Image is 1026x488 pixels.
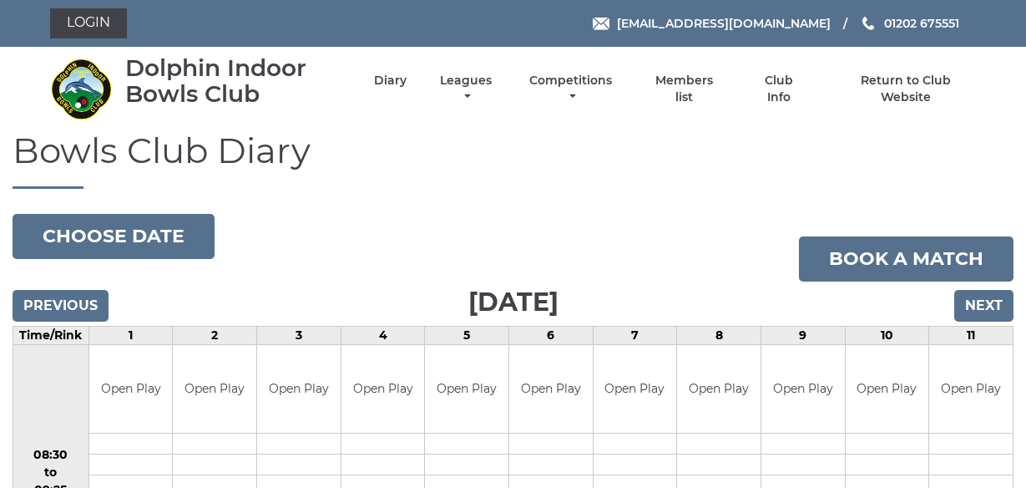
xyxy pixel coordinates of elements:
[13,327,89,345] td: Time/Rink
[13,131,1013,189] h1: Bowls Club Diary
[50,58,113,120] img: Dolphin Indoor Bowls Club
[645,73,722,105] a: Members list
[752,73,806,105] a: Club Info
[173,345,256,433] td: Open Play
[845,327,929,345] td: 10
[257,345,341,433] td: Open Play
[257,327,341,345] td: 3
[846,345,929,433] td: Open Play
[509,345,593,433] td: Open Play
[593,18,609,30] img: Email
[761,345,845,433] td: Open Play
[594,345,677,433] td: Open Play
[954,290,1013,322] input: Next
[617,16,831,31] span: [EMAIL_ADDRESS][DOMAIN_NAME]
[341,327,425,345] td: 4
[526,73,617,105] a: Competitions
[374,73,407,89] a: Diary
[862,17,874,30] img: Phone us
[13,290,109,322] input: Previous
[677,345,761,433] td: Open Play
[125,55,345,107] div: Dolphin Indoor Bowls Club
[425,345,508,433] td: Open Play
[835,73,976,105] a: Return to Club Website
[593,327,677,345] td: 7
[799,236,1013,282] a: Book a match
[425,327,509,345] td: 5
[929,327,1013,345] td: 11
[884,16,959,31] span: 01202 675551
[50,8,127,38] a: Login
[89,345,173,433] td: Open Play
[929,345,1013,433] td: Open Play
[341,345,425,433] td: Open Play
[88,327,173,345] td: 1
[13,214,215,259] button: Choose date
[761,327,845,345] td: 9
[173,327,257,345] td: 2
[677,327,761,345] td: 8
[509,327,594,345] td: 6
[860,14,959,33] a: Phone us 01202 675551
[436,73,496,105] a: Leagues
[593,14,831,33] a: Email [EMAIL_ADDRESS][DOMAIN_NAME]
